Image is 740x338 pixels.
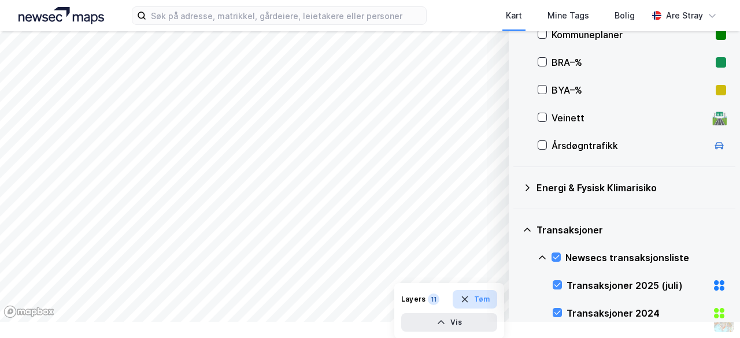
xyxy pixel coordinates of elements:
div: Bolig [615,9,635,23]
div: 🛣️ [712,110,727,125]
div: Kart [506,9,522,23]
img: logo.a4113a55bc3d86da70a041830d287a7e.svg [18,7,104,24]
div: Mine Tags [547,9,589,23]
div: Are Stray [666,9,703,23]
div: Veinett [552,111,708,125]
div: BYA–% [552,83,711,97]
input: Søk på adresse, matrikkel, gårdeiere, leietakere eller personer [146,7,426,24]
div: Årsdøgntrafikk [552,139,708,153]
iframe: Chat Widget [682,283,740,338]
button: Tøm [453,290,497,309]
div: Layers [401,295,425,304]
div: Kontrollprogram for chat [682,283,740,338]
button: Vis [401,313,497,332]
div: Transaksjoner 2024 [567,306,708,320]
a: Mapbox homepage [3,305,54,318]
div: Kommuneplaner [552,28,711,42]
div: Newsecs transaksjonsliste [565,251,726,265]
div: Transaksjoner [536,223,726,237]
div: Transaksjoner 2025 (juli) [567,278,708,292]
div: Energi & Fysisk Klimarisiko [536,181,726,195]
div: BRA–% [552,55,711,69]
div: 11 [428,294,439,305]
